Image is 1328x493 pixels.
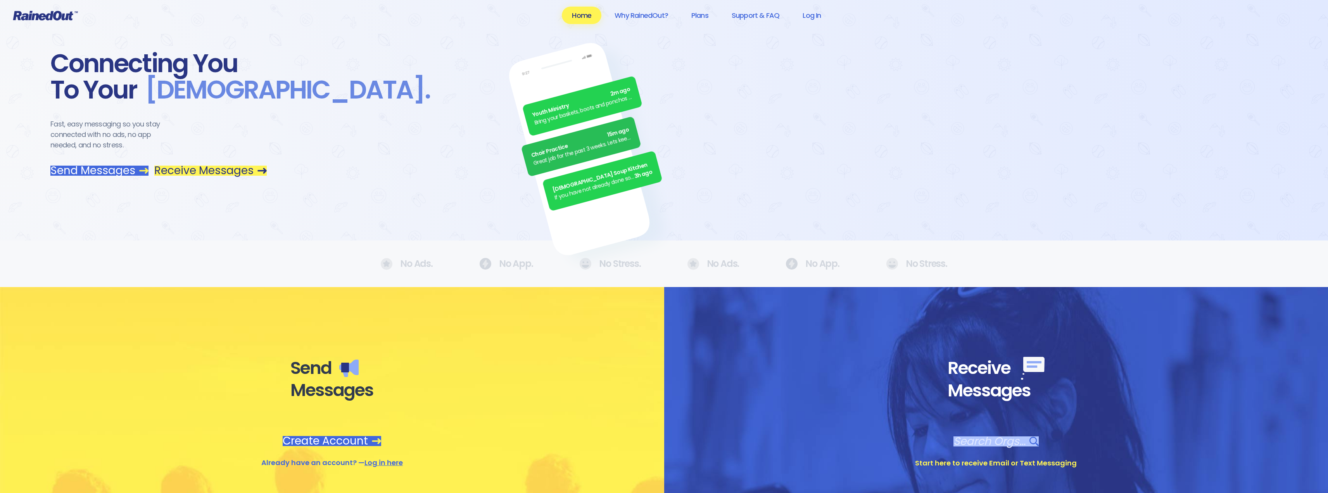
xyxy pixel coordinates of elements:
[915,458,1077,468] div: Start here to receive Email or Text Messaging
[1021,357,1045,380] img: Receive messages
[554,173,636,202] div: If you have not already done so, please remember to turn in your fundraiser money [DATE]!
[530,126,630,160] div: Choir Practice
[793,7,831,24] a: Log In
[886,258,947,270] div: No Stress.
[579,258,641,270] div: No Stress.
[953,436,1039,446] a: Search Orgs…
[610,85,631,99] span: 2m ago
[681,7,718,24] a: Plans
[687,258,739,270] div: No Ads.
[606,126,630,139] span: 15m ago
[562,7,601,24] a: Home
[532,85,631,119] div: Youth Ministry
[786,258,798,270] img: No Ads.
[687,258,699,270] img: No Ads.
[137,77,430,103] span: [DEMOGRAPHIC_DATA] .
[283,436,381,446] a: Create Account
[479,258,533,270] div: No App.
[50,166,149,176] a: Send Messages
[722,7,789,24] a: Support & FAQ
[154,166,267,176] a: Receive Messages
[534,93,633,127] div: Bring your baskets, boots and ponchos the Annual [DATE] Egg H[PERSON_NAME]is ON! See everyone there.
[579,258,591,270] img: No Ads.
[634,168,653,181] span: 3h ago
[948,380,1045,401] div: Messages
[290,357,373,379] div: Send
[532,133,632,168] div: Great job for the past 3 weeks. Lets keep it up.
[886,258,898,270] img: No Ads.
[339,360,359,377] img: Send messages
[786,258,839,270] div: No App.
[604,7,678,24] a: Why RainedOut?
[552,160,651,194] div: [DEMOGRAPHIC_DATA] Soup Kitchen
[479,258,491,270] img: No Ads.
[50,50,267,103] div: Connecting You To Your
[381,258,392,270] img: No Ads.
[290,379,373,401] div: Messages
[381,258,433,270] div: No Ads.
[50,119,174,150] div: Fast, easy messaging so you stay connected with no ads, no app needed, and no stress.
[261,458,403,468] div: Already have an account? —
[364,458,403,467] a: Log in here
[948,357,1045,380] div: Receive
